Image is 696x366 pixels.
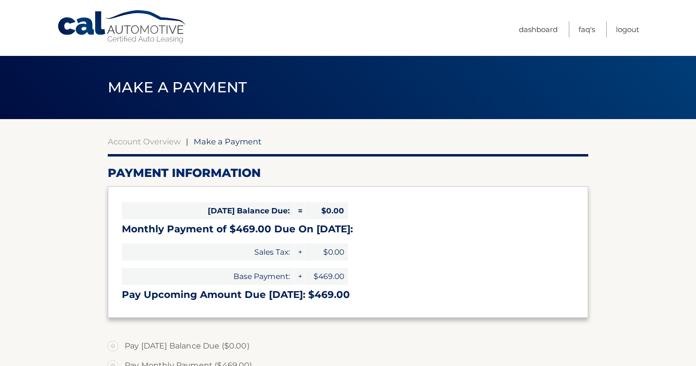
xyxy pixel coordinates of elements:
span: Base Payment: [122,268,294,285]
span: Sales Tax: [122,244,294,261]
a: Logout [616,21,639,37]
h2: Payment Information [108,166,588,180]
span: Make a Payment [194,137,262,146]
span: $469.00 [304,268,348,285]
h3: Pay Upcoming Amount Due [DATE]: $469.00 [122,289,574,301]
span: Make a Payment [108,78,247,96]
span: $0.00 [304,202,348,219]
a: FAQ's [579,21,595,37]
span: | [186,137,188,146]
span: + [294,244,304,261]
label: Pay [DATE] Balance Due ($0.00) [108,336,588,356]
a: Cal Automotive [57,10,188,44]
span: [DATE] Balance Due: [122,202,294,219]
a: Account Overview [108,137,181,146]
h3: Monthly Payment of $469.00 Due On [DATE]: [122,223,574,235]
span: $0.00 [304,244,348,261]
span: = [294,202,304,219]
span: + [294,268,304,285]
a: Dashboard [519,21,558,37]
